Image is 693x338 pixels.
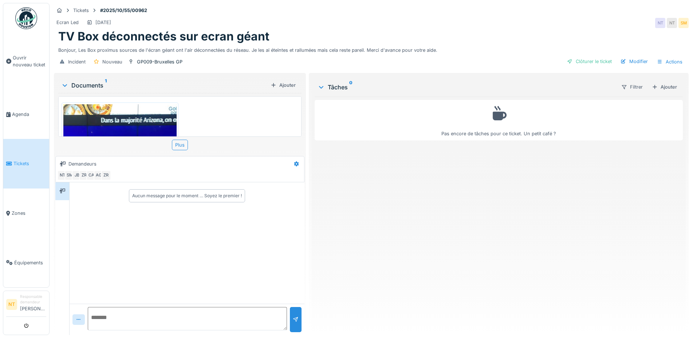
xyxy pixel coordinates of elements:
[20,294,46,305] div: Responsable demandeur
[12,111,46,118] span: Agenda
[68,58,86,65] div: Incident
[73,7,89,14] div: Tickets
[58,44,684,54] div: Bonjour, Les Box proximus sources de l'écran géant ont l'air déconnectées du réseau. Je les ai ét...
[132,193,242,199] div: Aucun message pour le moment … Soyez le premier !
[13,54,46,68] span: Ouvrir nouveau ticket
[79,170,89,180] div: ZR
[318,83,615,92] div: Tâches
[68,160,97,167] div: Demandeurs
[57,170,67,180] div: NT
[72,170,82,180] div: JB
[654,57,686,67] div: Actions
[564,57,615,66] div: Clôturer le ticket
[13,160,46,167] span: Tickets
[3,33,49,90] a: Ouvrir nouveau ticket
[64,170,75,180] div: SM
[667,18,677,28] div: NT
[655,18,665,28] div: NT
[6,294,46,317] a: NT Responsable demandeur[PERSON_NAME]
[3,139,49,189] a: Tickets
[6,299,17,310] li: NT
[137,58,182,65] div: GP009-Bruxelles GP
[56,19,79,26] div: Ecran Led
[3,189,49,238] a: Zones
[20,294,46,315] li: [PERSON_NAME]
[86,170,97,180] div: CA
[649,82,680,92] div: Ajouter
[15,7,37,29] img: Badge_color-CXgf-gQk.svg
[102,58,122,65] div: Nouveau
[97,7,150,14] strong: #2025/10/55/00962
[101,170,111,180] div: ZR
[268,80,299,90] div: Ajouter
[618,82,646,92] div: Filtrer
[58,30,269,43] h1: TV Box déconnectés sur ecran géant
[105,81,107,90] sup: 1
[14,259,46,266] span: Équipements
[349,83,353,92] sup: 0
[3,238,49,287] a: Équipements
[618,57,651,66] div: Modifier
[63,104,177,256] img: x4xh8x09et4c778fw6mcv51eog7k
[678,18,689,28] div: SM
[319,103,678,137] div: Pas encore de tâches pour ce ticket. Un petit café ?
[95,19,111,26] div: [DATE]
[94,170,104,180] div: AG
[3,90,49,139] a: Agenda
[61,81,268,90] div: Documents
[12,210,46,217] span: Zones
[172,140,188,150] div: Plus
